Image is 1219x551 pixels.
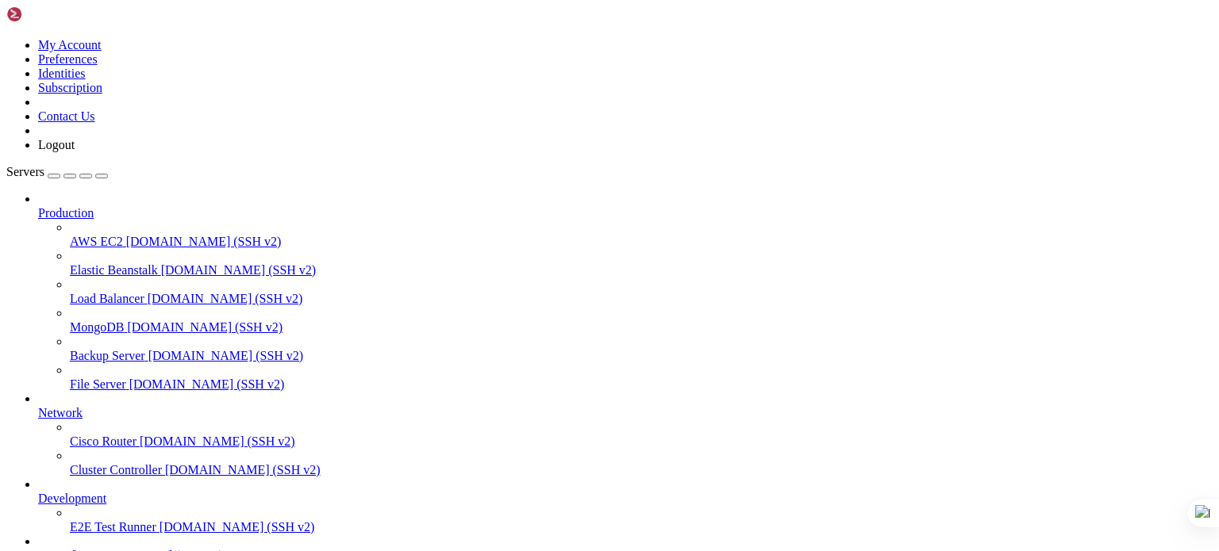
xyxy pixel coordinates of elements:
li: Load Balancer [DOMAIN_NAME] (SSH v2) [70,277,1213,306]
li: MongoDB [DOMAIN_NAME] (SSH v2) [70,306,1213,335]
a: Logout [38,138,75,151]
li: Cluster Controller [DOMAIN_NAME] (SSH v2) [70,449,1213,477]
span: [DOMAIN_NAME] (SSH v2) [148,292,303,305]
span: AWS EC2 [70,235,123,248]
li: Cisco Router [DOMAIN_NAME] (SSH v2) [70,420,1213,449]
a: MongoDB [DOMAIN_NAME] (SSH v2) [70,320,1213,335]
a: Production [38,206,1213,220]
span: Cluster Controller [70,463,162,476]
li: Elastic Beanstalk [DOMAIN_NAME] (SSH v2) [70,249,1213,277]
span: Cisco Router [70,434,137,448]
span: [DOMAIN_NAME] (SSH v2) [148,349,304,362]
li: E2E Test Runner [DOMAIN_NAME] (SSH v2) [70,506,1213,534]
span: [DOMAIN_NAME] (SSH v2) [127,320,283,334]
span: [DOMAIN_NAME] (SSH v2) [165,463,321,476]
img: Shellngn [6,6,98,22]
a: File Server [DOMAIN_NAME] (SSH v2) [70,377,1213,392]
a: E2E Test Runner [DOMAIN_NAME] (SSH v2) [70,520,1213,534]
span: [DOMAIN_NAME] (SSH v2) [126,235,282,248]
a: Development [38,492,1213,506]
span: [DOMAIN_NAME] (SSH v2) [160,520,315,534]
span: Elastic Beanstalk [70,263,158,277]
span: Load Balancer [70,292,144,305]
a: Elastic Beanstalk [DOMAIN_NAME] (SSH v2) [70,263,1213,277]
span: [DOMAIN_NAME] (SSH v2) [129,377,285,391]
a: Network [38,406,1213,420]
span: Production [38,206,94,220]
a: Cluster Controller [DOMAIN_NAME] (SSH v2) [70,463,1213,477]
a: Preferences [38,52,98,66]
span: Servers [6,165,44,178]
span: E2E Test Runner [70,520,156,534]
span: Backup Server [70,349,145,362]
span: Development [38,492,106,505]
a: My Account [38,38,102,52]
li: Backup Server [DOMAIN_NAME] (SSH v2) [70,335,1213,363]
span: Network [38,406,83,419]
li: Production [38,192,1213,392]
span: File Server [70,377,126,391]
a: Subscription [38,81,102,94]
a: Backup Server [DOMAIN_NAME] (SSH v2) [70,349,1213,363]
a: Contact Us [38,109,95,123]
li: File Server [DOMAIN_NAME] (SSH v2) [70,363,1213,392]
a: Load Balancer [DOMAIN_NAME] (SSH v2) [70,292,1213,306]
a: Servers [6,165,108,178]
a: Identities [38,67,86,80]
span: [DOMAIN_NAME] (SSH v2) [140,434,295,448]
a: AWS EC2 [DOMAIN_NAME] (SSH v2) [70,235,1213,249]
li: Network [38,392,1213,477]
span: MongoDB [70,320,124,334]
li: AWS EC2 [DOMAIN_NAME] (SSH v2) [70,220,1213,249]
span: [DOMAIN_NAME] (SSH v2) [161,263,317,277]
li: Development [38,477,1213,534]
a: Cisco Router [DOMAIN_NAME] (SSH v2) [70,434,1213,449]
